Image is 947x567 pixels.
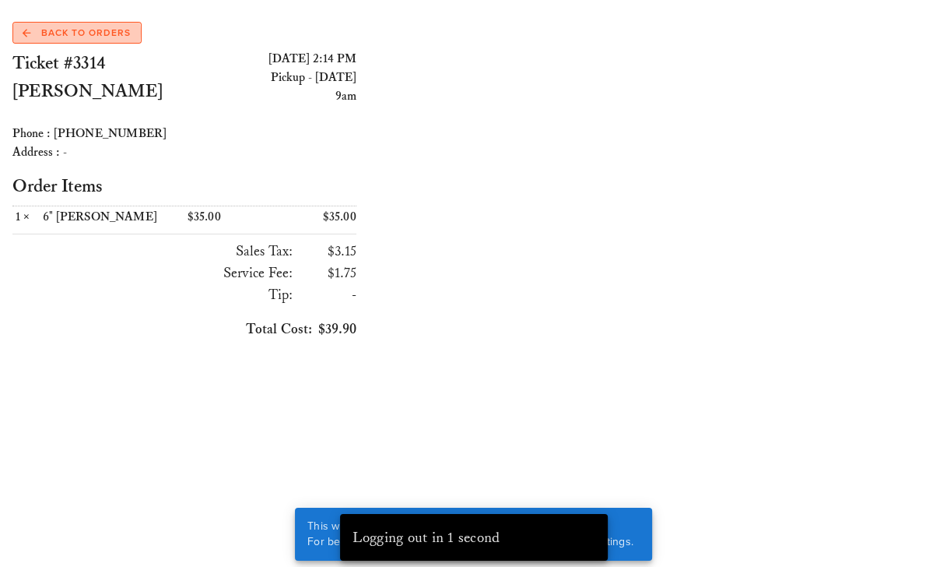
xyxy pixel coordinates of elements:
[12,125,356,143] div: Phone : [PHONE_NUMBER]
[12,262,293,284] h3: Service Fee:
[12,174,356,199] h2: Order Items
[299,241,356,262] h3: $3.15
[299,284,356,306] h3: -
[184,50,356,69] div: [DATE] 2:14 PM
[299,262,356,284] h3: $1.75
[12,22,142,44] a: Back to Orders
[12,319,356,340] h3: $39.90
[12,210,43,224] div: ×
[184,87,356,106] div: 9am
[12,143,356,162] div: Address : -
[352,525,589,550] div: Logging out in 1 second
[295,508,646,561] div: This will print on a tall half sheet of 8.5" x 11" paper. For best results, please remove all mar...
[184,206,271,227] div: $35.00
[23,26,131,40] span: Back to Orders
[12,78,184,106] h2: [PERSON_NAME]
[12,284,293,306] h3: Tip:
[12,241,293,262] h3: Sales Tax:
[43,210,181,224] div: 6" [PERSON_NAME]
[12,210,23,224] span: 1
[246,321,312,338] span: Total Cost:
[12,50,184,78] h2: Ticket #3314
[184,69,356,87] div: Pickup - [DATE]
[271,206,357,227] div: $35.00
